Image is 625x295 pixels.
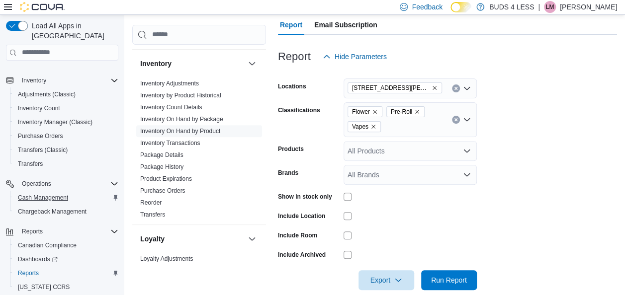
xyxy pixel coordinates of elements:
[2,224,122,238] button: Reports
[14,102,118,114] span: Inventory Count
[14,158,47,170] a: Transfers
[14,192,72,204] a: Cash Management
[18,225,47,237] button: Reports
[14,253,62,265] a: Dashboards
[10,115,122,129] button: Inventory Manager (Classic)
[10,87,122,101] button: Adjustments (Classic)
[10,280,122,294] button: [US_STATE] CCRS
[14,102,64,114] a: Inventory Count
[10,238,122,252] button: Canadian Compliance
[278,169,298,177] label: Brands
[140,92,221,99] a: Inventory by Product Historical
[14,239,81,251] a: Canadian Compliance
[489,1,534,13] p: BUDS 4 LESS
[140,255,193,262] a: Loyalty Adjustments
[372,109,378,115] button: Remove Flower from selection in this group
[18,283,70,291] span: [US_STATE] CCRS
[348,106,382,117] span: Flower
[20,2,65,12] img: Cova
[14,144,118,156] span: Transfers (Classic)
[2,74,122,87] button: Inventory
[140,103,202,111] span: Inventory Count Details
[140,91,221,99] span: Inventory by Product Historical
[14,192,118,204] span: Cash Management
[10,129,122,143] button: Purchase Orders
[18,90,76,98] span: Adjustments (Classic)
[14,253,118,265] span: Dashboards
[140,80,199,87] a: Inventory Adjustments
[546,1,554,13] span: LM
[14,130,118,142] span: Purchase Orders
[14,239,118,251] span: Canadian Compliance
[18,241,77,249] span: Canadian Compliance
[140,175,192,182] a: Product Expirations
[319,47,391,67] button: Hide Parameters
[278,231,317,239] label: Include Room
[140,128,220,135] a: Inventory On Hand by Product
[14,88,80,100] a: Adjustments (Classic)
[18,225,118,237] span: Reports
[370,124,376,130] button: Remove Vapes from selection in this group
[18,269,39,277] span: Reports
[335,52,387,62] span: Hide Parameters
[140,211,165,219] span: Transfers
[391,107,412,117] span: Pre-Roll
[14,267,43,279] a: Reports
[278,106,320,114] label: Classifications
[22,227,43,235] span: Reports
[278,51,311,63] h3: Report
[352,122,368,132] span: Vapes
[278,251,326,259] label: Include Archived
[140,234,244,244] button: Loyalty
[28,21,118,41] span: Load All Apps in [GEOGRAPHIC_DATA]
[2,177,122,191] button: Operations
[140,139,200,147] span: Inventory Transactions
[140,116,223,123] a: Inventory On Hand by Package
[278,145,304,153] label: Products
[421,270,477,290] button: Run Report
[246,233,258,245] button: Loyalty
[140,59,244,69] button: Inventory
[140,255,193,263] span: Loyalty Adjustments
[22,180,51,188] span: Operations
[140,187,185,195] span: Purchase Orders
[140,59,172,69] h3: Inventory
[18,74,50,86] button: Inventory
[463,84,471,92] button: Open list of options
[14,158,118,170] span: Transfers
[22,76,46,84] span: Inventory
[140,199,162,206] a: Reorder
[18,132,63,140] span: Purchase Orders
[14,116,96,128] a: Inventory Manager (Classic)
[140,211,165,218] a: Transfers
[18,255,58,263] span: Dashboards
[278,193,332,201] label: Show in stock only
[18,194,68,202] span: Cash Management
[314,15,377,35] span: Email Subscription
[14,281,118,293] span: Washington CCRS
[140,151,183,159] span: Package Details
[18,160,43,168] span: Transfers
[18,178,118,190] span: Operations
[463,116,471,124] button: Open list of options
[18,178,55,190] button: Operations
[463,147,471,155] button: Open list of options
[386,106,425,117] span: Pre-Roll
[280,15,302,35] span: Report
[463,171,471,179] button: Open list of options
[18,208,87,216] span: Chargeback Management
[10,101,122,115] button: Inventory Count
[278,82,306,90] label: Locations
[14,206,90,218] a: Chargeback Management
[450,2,471,12] input: Dark Mode
[352,83,430,93] span: [STREET_ADDRESS][PERSON_NAME]
[352,107,370,117] span: Flower
[348,121,381,132] span: Vapes
[358,270,414,290] button: Export
[140,115,223,123] span: Inventory On Hand by Package
[414,109,420,115] button: Remove Pre-Roll from selection in this group
[132,77,266,224] div: Inventory
[140,187,185,194] a: Purchase Orders
[431,275,467,285] span: Run Report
